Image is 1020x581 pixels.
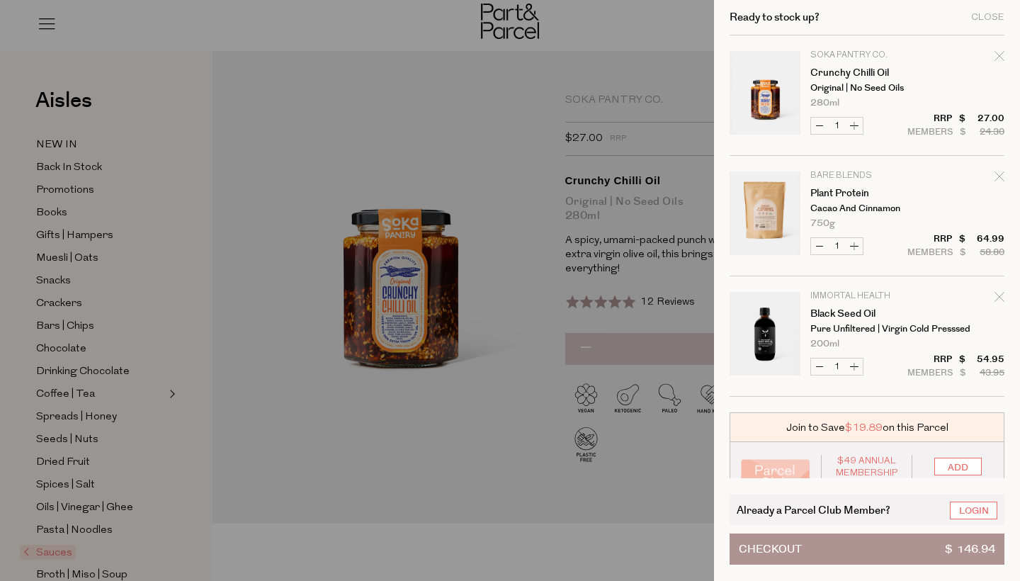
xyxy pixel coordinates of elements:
p: Soka Pantry Co. [810,51,920,60]
a: Login [950,502,997,519]
a: Crunchy Chilli Oil [810,68,920,78]
p: Original | No Seed Oils [810,84,920,93]
div: Remove Plant Protein [994,169,1004,188]
div: Close [971,13,1004,22]
span: 280ml [810,98,839,108]
p: Immortal Health [810,292,920,300]
input: QTY Black Seed Oil [828,359,846,375]
span: 200ml [810,339,839,349]
span: Checkout [739,534,802,564]
div: Join to Save on this Parcel [730,412,1004,442]
a: Plant Protein [810,188,920,198]
h2: Ready to stock up? [730,12,820,23]
div: Remove Crunchy Chilli Oil [994,49,1004,68]
input: QTY Plant Protein [828,238,846,254]
a: Black Seed Oil [810,309,920,319]
input: QTY Crunchy Chilli Oil [828,118,846,134]
button: Checkout$ 146.94 [730,534,1004,565]
span: 750g [810,219,835,228]
span: Already a Parcel Club Member? [737,502,890,518]
span: $19.89 [845,420,883,435]
p: Bare Blends [810,171,920,180]
span: $ 146.94 [945,534,995,564]
div: Remove Black Seed Oil [994,290,1004,309]
span: $49 Annual Membership [832,455,902,479]
p: Pure Unfiltered | Virgin Cold Presssed [810,325,920,334]
input: ADD [934,458,982,475]
p: Cacao and Cinnamon [810,204,920,213]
